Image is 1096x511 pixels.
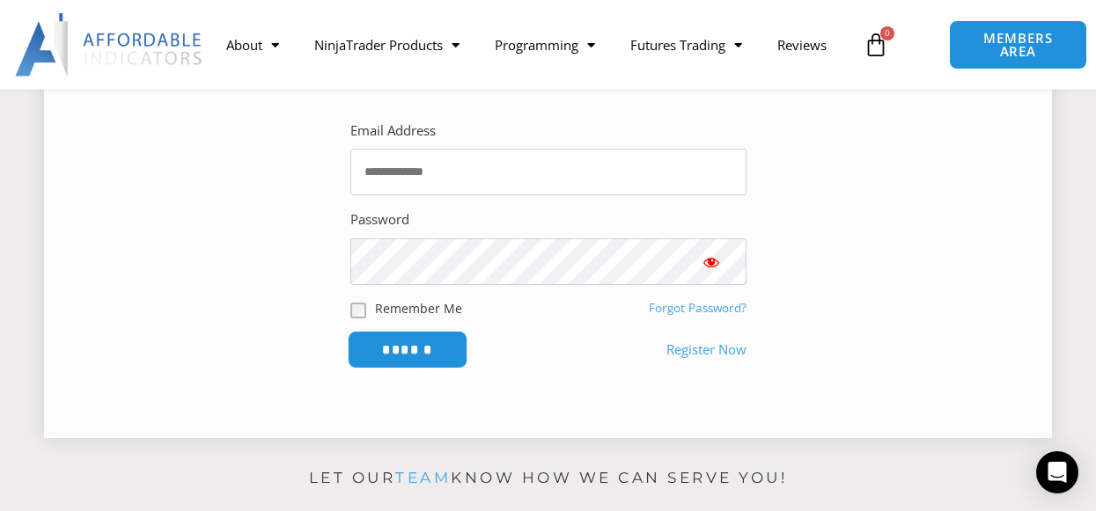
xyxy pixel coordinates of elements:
nav: Menu [209,25,856,65]
label: Email Address [350,119,436,143]
label: Password [350,208,409,232]
span: 0 [880,26,894,40]
a: MEMBERS AREA [949,20,1087,69]
a: NinjaTrader Products [297,25,477,65]
div: Open Intercom Messenger [1036,451,1078,493]
button: Show password [676,238,747,285]
a: 0 [837,19,915,70]
label: Remember Me [375,299,462,318]
a: Register Now [666,338,747,362]
a: Programming [477,25,613,65]
span: MEMBERS AREA [967,32,1069,58]
a: Futures Trading [613,25,760,65]
a: team [395,469,451,486]
a: Reviews [760,25,844,65]
a: Forgot Password? [649,300,747,316]
img: LogoAI | Affordable Indicators – NinjaTrader [15,13,204,77]
a: About [209,25,297,65]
